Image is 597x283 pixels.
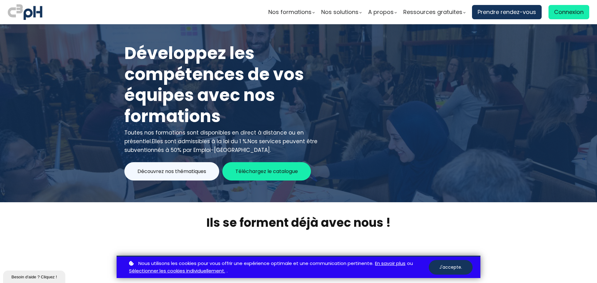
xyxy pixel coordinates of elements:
a: En savoir plus [375,260,405,267]
span: Ressources gratuites [403,7,462,17]
iframe: chat widget [3,269,67,283]
button: Téléchargez le catalogue [222,162,311,180]
h1: Développez les compétences de vos équipes avec nos formations [124,43,319,127]
span: Nos solutions [321,7,359,17]
img: logo C3PH [8,3,42,21]
span: Prendre rendez-vous [478,7,536,17]
h2: Ils se forment déjà avec nous ! [117,215,480,231]
span: Connexion [554,7,584,17]
a: Sélectionner les cookies individuellement. [129,267,225,275]
span: Nos formations [268,7,312,17]
a: Connexion [548,5,589,19]
span: Téléchargez le catalogue [235,167,298,175]
span: Découvrez nos thématiques [137,167,206,175]
p: ou . [127,260,429,275]
span: Nous utilisons les cookies pour vous offrir une expérience optimale et une communication pertinente. [138,260,373,267]
div: Toutes nos formations sont disponibles en direct à distance ou en présentiel. [124,128,319,154]
a: Prendre rendez-vous [472,5,542,19]
span: A propos [368,7,394,17]
span: Elles sont admissibles à la loi du 1 %. [152,138,248,145]
button: J'accepte. [429,260,473,275]
button: Découvrez nos thématiques [124,162,219,180]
